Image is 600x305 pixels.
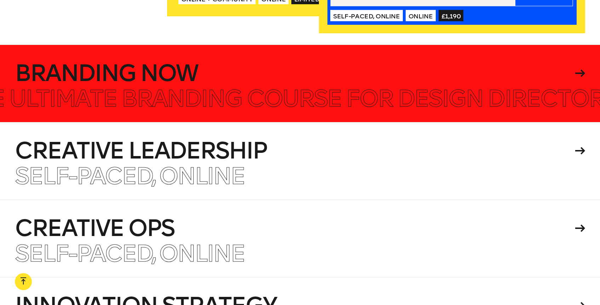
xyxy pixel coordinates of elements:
span: Self-paced, Online [15,162,245,190]
span: £1,190 [439,10,464,21]
h4: Creative Leadership [15,139,572,162]
h4: Creative Ops [15,217,572,240]
span: Self-paced, Online [330,10,403,21]
span: Self-paced, Online [15,240,245,267]
span: Online [406,10,436,21]
h4: Branding Now [15,62,572,85]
